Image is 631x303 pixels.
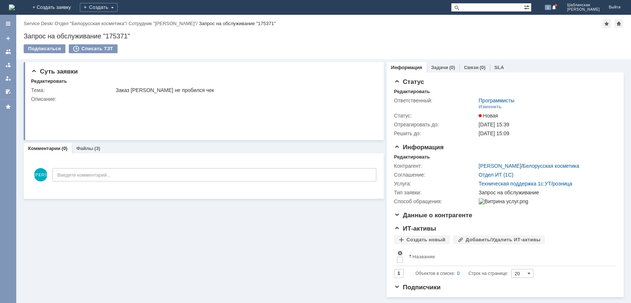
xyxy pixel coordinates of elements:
[494,65,504,70] a: SLA
[457,269,460,278] div: 0
[394,190,477,195] div: Тип заявки:
[479,163,521,169] a: [PERSON_NAME]
[602,19,611,28] div: Добавить в избранное
[394,78,424,85] span: Статус
[31,96,374,102] div: Описание:
[9,4,15,10] img: logo
[9,4,15,10] a: Перейти на домашнюю страницу
[614,19,623,28] div: Сделать домашней страницей
[394,113,477,119] div: Статус:
[31,68,78,75] span: Суть заявки
[394,130,477,136] div: Решить до:
[545,5,552,10] span: 1
[62,146,68,151] div: (0)
[2,46,14,58] a: Заявки на командах
[524,3,531,10] span: Расширенный поиск
[397,250,403,256] span: Настройки
[394,154,430,160] div: Редактировать
[394,122,477,127] div: Отреагировать до:
[2,72,14,84] a: Мои заявки
[413,254,435,259] div: Название
[415,269,508,278] i: Строк на странице:
[24,33,624,40] div: Запрос на обслуживание "175371"
[479,98,515,103] a: Программисты
[464,65,478,70] a: Связи
[199,21,276,26] div: Запрос на обслуживание "175371"
[479,65,485,70] div: (0)
[479,190,613,195] div: Запрос на обслуживание
[76,146,93,151] a: Файлы
[2,33,14,44] a: Создать заявку
[55,21,126,26] a: Отдел "Белорусская косметика"
[479,181,572,187] a: Техническая поддержка 1с:УТ/розница
[55,21,129,26] div: /
[2,59,14,71] a: Заявки в моей ответственности
[449,65,455,70] div: (0)
[394,284,441,291] span: Подписчики
[394,172,477,178] div: Соглашение:
[24,21,52,26] a: Service Desk
[415,271,455,276] span: Объектов в списке:
[479,130,509,136] span: [DATE] 15:09
[394,225,436,232] span: ИТ-активы
[431,65,448,70] a: Задачи
[394,163,477,169] div: Контрагент:
[523,163,579,169] a: Белорусская косметика
[31,87,114,93] div: Тема:
[129,21,196,26] a: Сотрудник "[PERSON_NAME]"
[479,172,513,178] a: Отдел ИТ (1С)
[394,198,477,204] div: Способ обращения:
[406,247,610,266] th: Название
[567,3,600,7] span: Шаблинская
[34,168,47,181] span: [PERSON_NAME]
[479,113,498,119] span: Новая
[94,146,100,151] div: (3)
[80,3,118,12] div: Создать
[394,144,444,151] span: Информация
[116,87,373,93] div: Заказ [PERSON_NAME] не пробился чек
[391,65,422,70] a: Информация
[394,181,477,187] div: Услуга:
[394,89,430,95] div: Редактировать
[394,212,472,219] span: Данные о контрагенте
[28,146,61,151] a: Комментарии
[394,98,477,103] div: Ответственный:
[479,104,502,110] div: Изменить
[31,78,67,84] div: Редактировать
[479,122,509,127] span: [DATE] 15:39
[2,86,14,98] a: Мои согласования
[479,163,579,169] div: /
[129,21,199,26] div: /
[567,7,600,12] span: [PERSON_NAME]
[479,198,528,204] img: Витрина услуг.png
[24,21,55,26] div: /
